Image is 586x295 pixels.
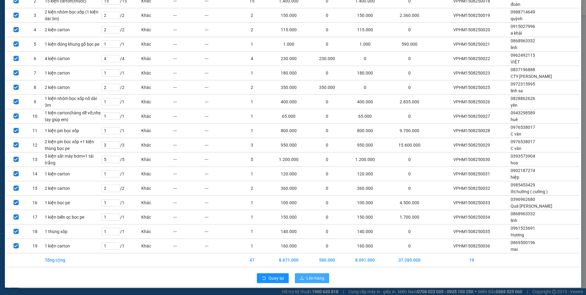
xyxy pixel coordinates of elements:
td: 0 [386,80,433,95]
td: 2 [236,8,268,23]
td: 19 [25,239,44,253]
td: / 1 [101,167,141,181]
td: --- [173,167,205,181]
td: / 1 [101,124,141,138]
td: VPHM1508250035 [433,224,511,239]
span: 0902187274 [511,168,535,173]
td: 1 [236,167,268,181]
td: Khác [141,210,173,224]
td: 0 [310,239,344,253]
span: 0976538017 [511,125,535,130]
td: 0 [386,109,433,124]
span: 0943298589 [511,110,535,115]
td: --- [204,124,236,138]
td: / 2 [101,181,141,196]
span: hoa [511,160,518,165]
span: C vân [511,146,521,151]
td: 2 [236,23,268,37]
td: 0 [386,23,433,37]
td: / 1 [101,239,141,253]
td: 2 kiện carton [44,80,101,95]
td: 0 [386,239,433,253]
td: 360.000 [344,181,386,196]
td: 1 [236,124,268,138]
td: 180.000 [344,66,386,80]
td: 120.000 [344,167,386,181]
td: / 2 [101,8,141,23]
td: --- [173,23,205,37]
td: 15 [25,181,44,196]
td: 2 [236,181,268,196]
td: 17 [25,210,44,224]
td: 400.000 [268,95,310,109]
td: 5 kiện sắt máy bơm+1 tải trắng [44,152,101,167]
td: --- [204,95,236,109]
td: --- [173,181,205,196]
span: linh [511,218,517,223]
td: 0 [310,224,344,239]
td: Khác [141,224,173,239]
td: VPHM1508250034 [433,210,511,224]
td: 47 [236,253,268,267]
span: Hương [511,232,524,237]
td: 5 [25,37,44,52]
span: 0868963332 [511,211,535,216]
span: Quà [PERSON_NAME] [511,204,552,209]
td: --- [204,23,236,37]
td: VPHM1508250029 [433,138,511,152]
td: 180.000 [268,66,310,80]
span: linh sa [511,88,523,93]
td: VPHM1508250031 [433,167,511,181]
td: Khác [141,23,173,37]
td: 3 [236,138,268,152]
td: 12 [25,138,44,152]
td: 1.200.000 [344,152,386,167]
td: 115.000 [344,23,386,37]
td: / 5 [101,152,141,167]
span: 0393573904 [511,154,535,159]
td: VPHM1508250036 [433,239,511,253]
td: --- [204,196,236,210]
td: 6 [25,52,44,66]
td: 1.200.000 [268,152,310,167]
td: 0 [310,23,344,37]
td: Khác [141,8,173,23]
span: 0976538017 [511,139,535,144]
td: 230.000 [268,52,310,66]
span: 0868963332 [511,38,535,43]
td: 1.000 [344,37,386,52]
td: 1 kiện bọc pe [44,196,101,210]
td: 0 [310,124,344,138]
td: 1 kiện đóng khung gỗ bọc pe [44,37,101,52]
td: VPHM1508250023 [433,66,511,80]
td: 150.000 [268,210,310,224]
td: / 1 [101,210,141,224]
td: --- [204,239,236,253]
td: 0 [310,152,344,167]
td: VPHM1508250032 [433,181,511,196]
td: Khác [141,167,173,181]
span: thị hường ( cường ) [511,189,548,194]
td: 2.835.000 [386,95,433,109]
td: --- [173,210,205,224]
td: Khác [141,239,173,253]
td: 0 [310,181,344,196]
td: 350.000 [310,80,344,95]
td: 1 kiện carton [44,66,101,80]
td: 160.000 [344,239,386,253]
span: a khải [511,31,522,36]
span: 0828862626 [511,96,535,101]
td: --- [173,196,205,210]
td: 8.671.000 [268,253,310,267]
span: 0985453429 [511,182,535,187]
td: VPHM1508250019 [433,8,511,23]
td: --- [204,80,236,95]
td: 150.000 [344,210,386,224]
td: 120.000 [268,167,310,181]
td: / 2 [101,23,141,37]
td: VPHM1508250027 [433,109,511,124]
td: 1 [236,210,268,224]
td: 0 [344,80,386,95]
td: --- [173,66,205,80]
td: 115.000 [268,23,310,37]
